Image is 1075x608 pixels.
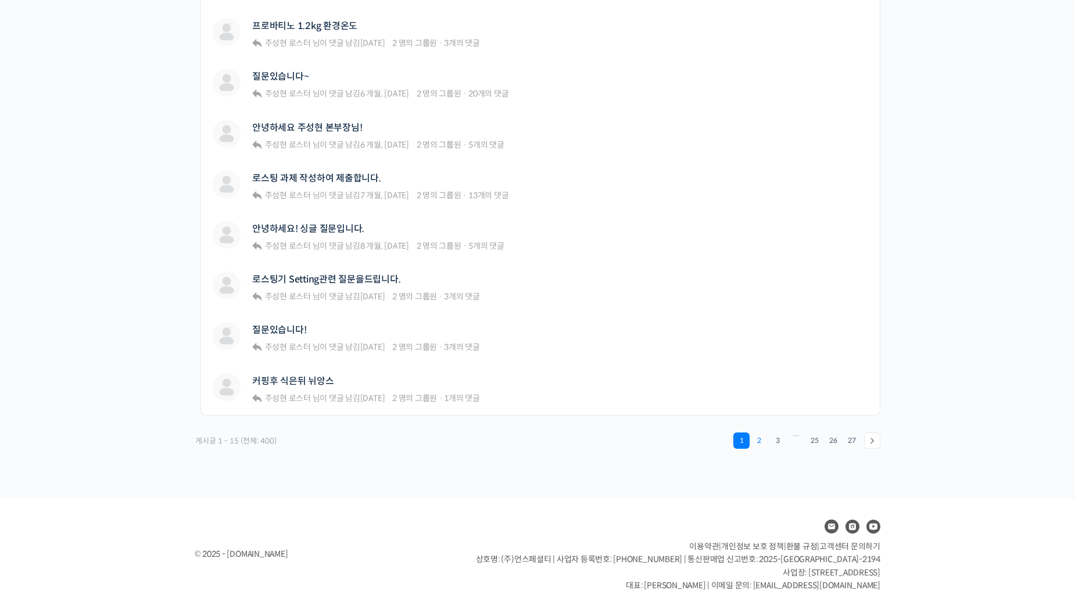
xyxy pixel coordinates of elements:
[195,432,277,449] div: 게시글 1 - 15 (전체: 400)
[468,241,504,251] span: 5개의 댓글
[733,432,750,449] span: 1
[252,375,334,387] a: 커핑후 식은뒤 뉘앙스
[265,241,311,251] span: 주성현 로스터
[392,342,437,352] span: 2 명의 그룹원
[444,342,480,352] span: 3개의 댓글
[263,342,311,352] a: 주성현 로스터
[417,241,461,251] span: 2 명의 그룹원
[263,38,385,48] span: 님이 댓글 남김
[439,393,443,403] span: ·
[807,432,823,449] a: 25
[468,190,508,201] span: 13개의 댓글
[360,140,409,150] a: 6 개월, [DATE]
[476,540,880,592] p: | | | 상호명: (주)언스페셜티 | 사업자 등록번호: [PHONE_NUMBER] | 통신판매업 신고번호: 2025-[GEOGRAPHIC_DATA]-2194 사업장: [ST...
[444,393,480,403] span: 1개의 댓글
[263,38,311,48] a: 주성현 로스터
[252,71,309,82] a: 질문있습니다~
[444,291,480,302] span: 3개의 댓글
[252,122,362,133] a: 안녕하세요 주성현 본부장님!
[864,432,880,449] a: →
[360,393,385,403] a: [DATE]
[786,541,818,552] a: 환불 규정
[439,38,443,48] span: ·
[689,541,719,552] a: 이용약관
[751,432,767,449] a: 2
[439,291,443,302] span: ·
[265,140,311,150] span: 주성현 로스터
[265,88,311,99] span: 주성현 로스터
[468,140,504,150] span: 5개의 댓글
[77,369,150,398] a: 대화
[360,241,409,251] a: 8 개월, [DATE]
[263,190,311,201] a: 주성현 로스터
[265,190,311,201] span: 주성현 로스터
[252,173,381,184] a: 로스팅 과제 작성하여 제출합니다.
[263,140,311,150] a: 주성현 로스터
[263,291,311,302] a: 주성현 로스터
[252,223,364,234] a: 안녕하세요! 싱글 질문입니다.
[252,274,400,285] a: 로스팅기 Setting관련 질문을드립니다.
[417,88,461,99] span: 2 명의 그룹원
[263,140,409,150] span: 님이 댓글 남김
[252,20,357,31] a: 프로바티노 1.2kg 환경온도
[263,342,385,352] span: 님이 댓글 남김
[265,342,311,352] span: 주성현 로스터
[392,38,437,48] span: 2 명의 그룹원
[150,369,223,398] a: 설정
[263,241,409,251] span: 님이 댓글 남김
[180,386,193,395] span: 설정
[825,432,841,449] a: 26
[106,387,120,396] span: 대화
[721,541,784,552] a: 개인정보 보호 정책
[439,342,443,352] span: ·
[787,432,805,449] span: …
[265,393,311,403] span: 주성현 로스터
[360,190,409,201] a: 7 개월, [DATE]
[252,324,306,335] a: 질문있습니다!
[468,88,508,99] span: 20개의 댓글
[263,393,311,403] a: 주성현 로스터
[360,342,385,352] a: [DATE]
[844,432,860,449] a: 27
[263,88,311,99] a: 주성현 로스터
[392,291,437,302] span: 2 명의 그룹원
[417,140,461,150] span: 2 명의 그룹원
[769,432,786,449] a: 3
[195,546,447,562] div: © 2025 - [DOMAIN_NAME]
[463,140,467,150] span: ·
[265,291,311,302] span: 주성현 로스터
[463,190,467,201] span: ·
[392,393,437,403] span: 2 명의 그룹원
[417,190,461,201] span: 2 명의 그룹원
[444,38,480,48] span: 3개의 댓글
[263,393,385,403] span: 님이 댓글 남김
[360,291,385,302] a: [DATE]
[263,241,311,251] a: 주성현 로스터
[263,190,409,201] span: 님이 댓글 남김
[360,88,409,99] a: 6 개월, [DATE]
[265,38,311,48] span: 주성현 로스터
[360,38,385,48] a: [DATE]
[3,369,77,398] a: 홈
[263,291,385,302] span: 님이 댓글 남김
[819,541,880,552] span: 고객센터 문의하기
[37,386,44,395] span: 홈
[463,241,467,251] span: ·
[463,88,467,99] span: ·
[263,88,409,99] span: 님이 댓글 남김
